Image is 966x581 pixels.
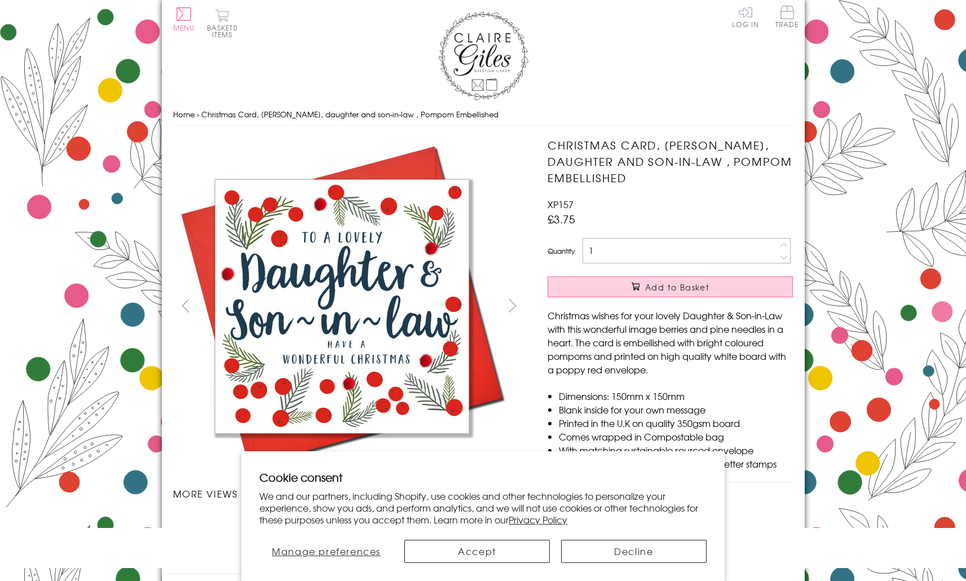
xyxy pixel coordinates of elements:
span: Add to Basket [645,281,709,293]
button: Accept [404,540,550,563]
span: 0 items [212,23,238,39]
span: XP157 [548,197,574,211]
p: Christmas wishes for your lovely Daughter & Son-in-Law with this wonderful image berries and pine... [548,309,793,376]
li: Blank inside for your own message [559,403,793,416]
button: prev [173,293,199,318]
p: We and our partners, including Shopify, use cookies and other technologies to personalize your ex... [259,490,707,525]
li: Carousel Page 1 (Current Slide) [173,512,261,536]
h2: Cookie consent [259,469,707,485]
span: £3.75 [548,211,575,227]
img: Claire Giles Greetings Cards [438,11,528,100]
button: Add to Basket [548,276,793,297]
span: › [197,109,199,120]
nav: breadcrumbs [173,103,793,126]
img: Christmas Card, Berries, daughter and son-in-law , Pompom Embellished [173,137,511,476]
button: Manage preferences [259,540,393,563]
a: Log In [732,6,759,28]
li: Comes wrapped in Compostable bag [559,430,793,443]
span: Manage preferences [272,544,381,558]
label: Quantity [548,246,575,256]
button: next [500,293,525,318]
li: Dimensions: 150mm x 150mm [559,389,793,403]
button: Menu [173,7,195,31]
button: Decline [561,540,707,563]
a: Trade [775,6,799,30]
li: Printed in the U.K on quality 350gsm board [559,416,793,430]
li: With matching sustainable sourced envelope [559,443,793,457]
button: Basket0 items [207,9,238,38]
span: Trade [775,6,799,28]
img: Christmas Card, Berries, daughter and son-in-law , Pompom Embellished [525,137,863,476]
ul: Carousel Pagination [173,512,526,536]
a: Home [173,109,195,120]
h1: Christmas Card, [PERSON_NAME], daughter and son-in-law , Pompom Embellished [548,137,793,186]
a: Privacy Policy [509,513,567,526]
span: Christmas Card, [PERSON_NAME], daughter and son-in-law , Pompom Embellished [201,109,499,120]
h3: More views [173,487,526,500]
span: Menu [173,23,195,33]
